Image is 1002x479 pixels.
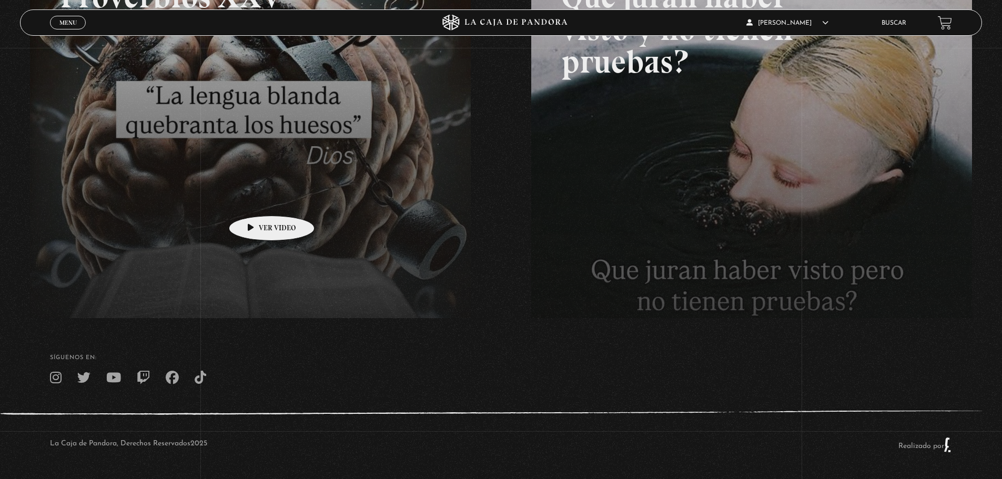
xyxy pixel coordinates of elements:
[50,355,952,361] h4: SÍguenos en:
[50,437,207,453] p: La Caja de Pandora, Derechos Reservados 2025
[59,19,77,26] span: Menu
[746,20,828,26] span: [PERSON_NAME]
[898,442,952,450] a: Realizado por
[938,16,952,30] a: View your shopping cart
[882,20,906,26] a: Buscar
[56,28,80,36] span: Cerrar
